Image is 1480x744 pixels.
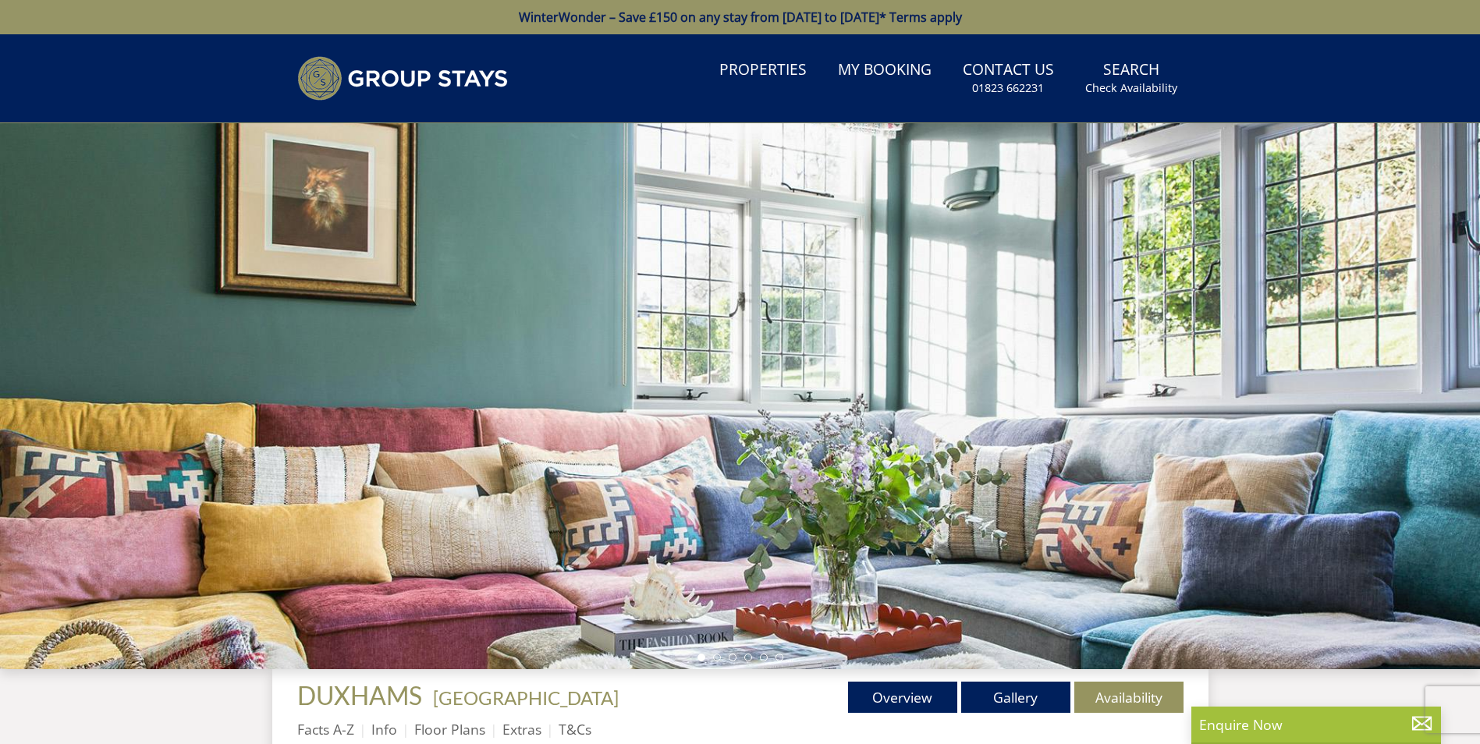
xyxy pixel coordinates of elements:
[371,720,397,739] a: Info
[502,720,541,739] a: Extras
[956,53,1060,104] a: Contact Us01823 662231
[297,56,508,101] img: Group Stays
[297,680,422,710] span: DUXHAMS
[427,686,619,709] span: -
[297,720,354,739] a: Facts A-Z
[972,80,1044,96] small: 01823 662231
[1085,80,1177,96] small: Check Availability
[1199,714,1433,735] p: Enquire Now
[832,53,938,88] a: My Booking
[848,682,957,713] a: Overview
[1079,53,1184,104] a: SearchCheck Availability
[961,682,1070,713] a: Gallery
[559,720,591,739] a: T&Cs
[297,680,427,710] a: DUXHAMS
[414,720,485,739] a: Floor Plans
[1074,682,1184,713] a: Availability
[433,686,619,709] a: [GEOGRAPHIC_DATA]
[713,53,813,88] a: Properties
